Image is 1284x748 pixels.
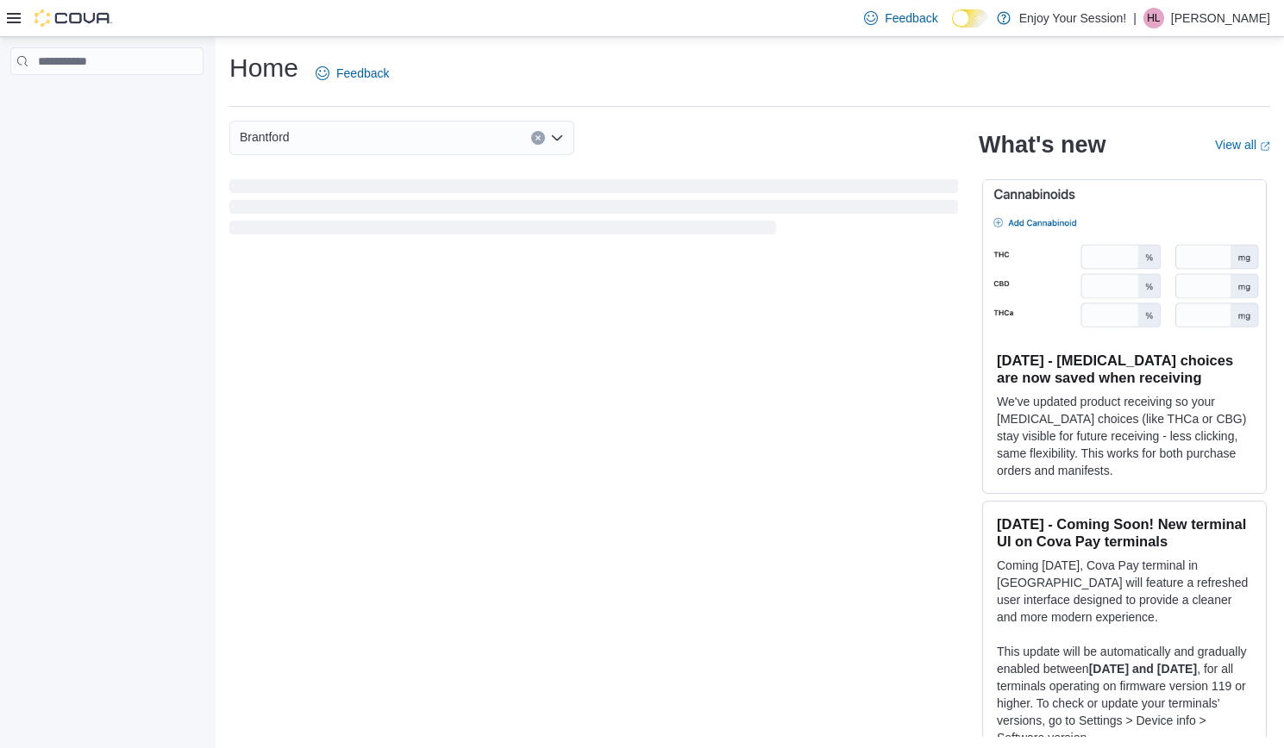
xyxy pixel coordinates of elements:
input: Dark Mode [952,9,988,28]
h2: What's new [979,131,1105,159]
h1: Home [229,51,298,85]
img: Cova [34,9,112,27]
span: Feedback [336,65,389,82]
h3: [DATE] - [MEDICAL_DATA] choices are now saved when receiving [997,352,1252,386]
strong: [DATE] and [DATE] [1089,662,1197,676]
nav: Complex example [10,78,204,120]
span: Loading [229,183,958,238]
a: Feedback [309,56,396,90]
span: Feedback [885,9,937,27]
h3: [DATE] - Coming Soon! New terminal UI on Cova Pay terminals [997,515,1252,550]
p: This update will be automatically and gradually enabled between , for all terminals operating on ... [997,643,1252,746]
span: HL [1147,8,1160,28]
p: We've updated product receiving so your [MEDICAL_DATA] choices (like THCa or CBG) stay visible fo... [997,393,1252,479]
p: | [1133,8,1137,28]
a: Feedback [857,1,944,35]
p: [PERSON_NAME] [1171,8,1270,28]
svg: External link [1260,141,1270,152]
button: Clear input [531,131,545,145]
span: Brantford [240,127,290,147]
p: Coming [DATE], Cova Pay terminal in [GEOGRAPHIC_DATA] will feature a refreshed user interface des... [997,557,1252,626]
p: Enjoy Your Session! [1019,8,1127,28]
a: View allExternal link [1215,138,1270,152]
button: Open list of options [550,131,564,145]
div: Heather Legere [1143,8,1164,28]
